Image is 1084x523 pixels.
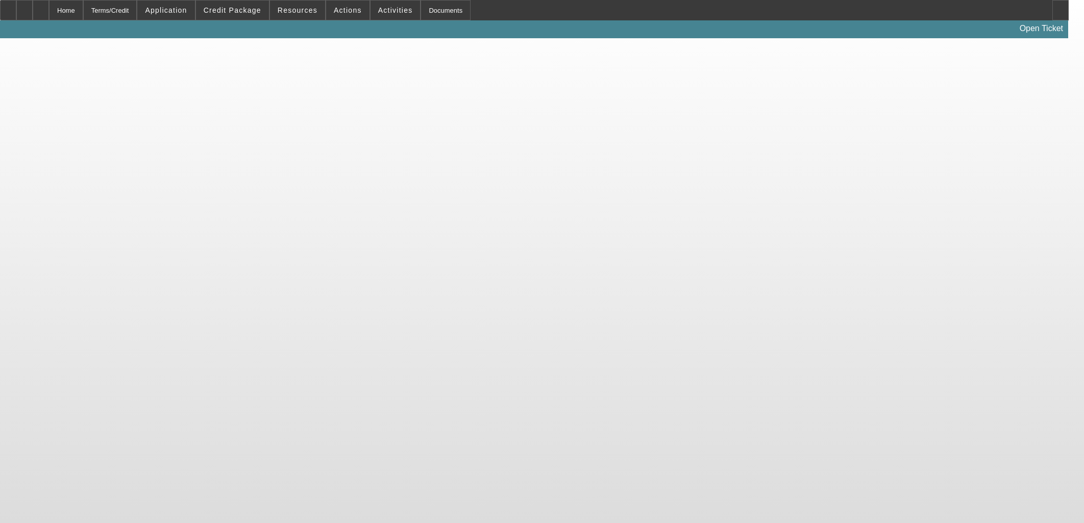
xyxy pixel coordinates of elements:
span: Resources [278,6,317,14]
button: Activities [371,1,421,20]
button: Resources [270,1,325,20]
button: Actions [326,1,369,20]
button: Application [137,1,194,20]
span: Actions [334,6,362,14]
span: Application [145,6,187,14]
span: Activities [378,6,413,14]
button: Credit Package [196,1,269,20]
a: Open Ticket [1016,20,1067,37]
span: Credit Package [204,6,261,14]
